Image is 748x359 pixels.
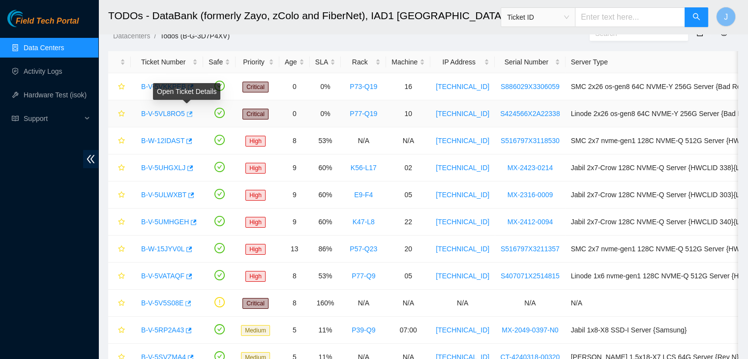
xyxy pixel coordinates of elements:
[500,110,560,118] a: S424566X2A22338
[83,150,98,168] span: double-left
[118,299,125,307] span: star
[245,244,266,255] span: High
[436,83,489,90] a: [TECHNICAL_ID]
[386,154,430,181] td: 02
[153,83,220,100] div: Open Ticket Details
[350,83,377,90] a: P73-Q19
[114,160,125,176] button: star
[353,218,375,226] a: K47-L8
[12,115,19,122] span: read
[245,217,266,228] span: High
[214,189,225,199] span: check-circle
[245,163,266,174] span: High
[114,106,125,121] button: star
[354,191,373,199] a: E9-F4
[214,135,225,145] span: check-circle
[685,7,708,27] button: search
[696,30,703,37] a: download
[351,164,377,172] a: K56-L17
[436,218,489,226] a: [TECHNICAL_ID]
[279,290,310,317] td: 8
[114,214,125,230] button: star
[242,82,269,92] span: Critical
[214,243,225,253] span: check-circle
[160,32,230,40] a: Todos (B-G-3D7P4XV)
[24,109,82,128] span: Support
[7,18,79,30] a: Akamai TechnologiesField Tech Portal
[113,32,150,40] a: Datacenters
[245,136,266,147] span: High
[114,79,125,94] button: star
[310,236,341,263] td: 86%
[118,110,125,118] span: star
[24,44,64,52] a: Data Centers
[386,127,430,154] td: N/A
[724,11,728,23] span: J
[352,326,375,334] a: P39-Q9
[716,7,736,27] button: J
[352,272,375,280] a: P77-Q9
[114,187,125,203] button: star
[141,191,186,199] a: B-V-5ULWXBT
[114,295,125,311] button: star
[141,326,184,334] a: B-V-5RP2A43
[141,83,186,90] a: B-V-5VKKPEB
[7,10,50,27] img: Akamai Technologies
[279,181,310,209] td: 9
[118,218,125,226] span: star
[214,81,225,91] span: check-circle
[430,290,495,317] td: N/A
[24,91,87,99] a: Hardware Test (isok)
[310,73,341,100] td: 0%
[495,290,565,317] td: N/A
[114,241,125,257] button: star
[341,290,386,317] td: N/A
[154,32,156,40] span: /
[692,13,700,22] span: search
[279,209,310,236] td: 9
[501,245,560,253] a: S516797X3211357
[114,268,125,284] button: star
[118,83,125,91] span: star
[436,326,489,334] a: [TECHNICAL_ID]
[118,245,125,253] span: star
[279,154,310,181] td: 9
[310,100,341,127] td: 0%
[141,218,189,226] a: B-V-5UMHGEH
[436,110,489,118] a: [TECHNICAL_ID]
[279,100,310,127] td: 0
[507,10,569,25] span: Ticket ID
[141,137,184,145] a: B-W-12IDAST
[214,324,225,334] span: check-circle
[341,127,386,154] td: N/A
[214,108,225,118] span: check-circle
[241,325,270,336] span: Medium
[386,209,430,236] td: 22
[141,245,184,253] a: B-W-15JYV0L
[386,263,430,290] td: 05
[245,271,266,282] span: High
[114,133,125,149] button: star
[214,216,225,226] span: check-circle
[245,190,266,201] span: High
[118,327,125,334] span: star
[502,326,558,334] a: MX-2049-0397-N0
[141,272,184,280] a: B-V-5VATAQF
[508,218,553,226] a: MX-2412-0094
[386,290,430,317] td: N/A
[279,317,310,344] td: 5
[310,209,341,236] td: 60%
[310,181,341,209] td: 60%
[386,181,430,209] td: 05
[242,298,269,309] span: Critical
[436,245,489,253] a: [TECHNICAL_ID]
[436,137,489,145] a: [TECHNICAL_ID]
[279,263,310,290] td: 8
[118,137,125,145] span: star
[214,297,225,307] span: exclamation-circle
[310,154,341,181] td: 60%
[242,109,269,120] span: Critical
[310,317,341,344] td: 11%
[16,17,79,26] span: Field Tech Portal
[501,272,560,280] a: S407071X2514815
